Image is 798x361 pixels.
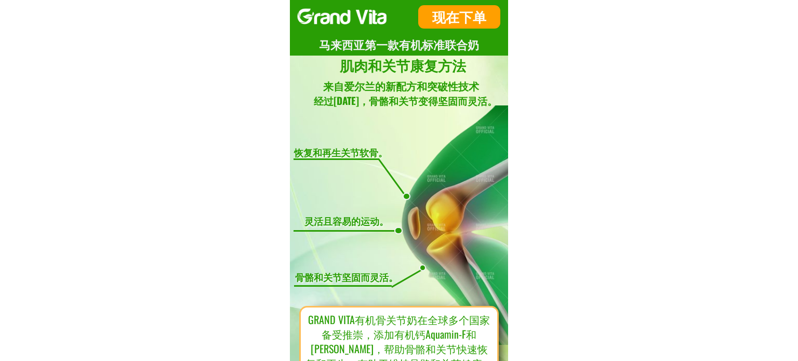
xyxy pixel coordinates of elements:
p: 马来西亚第一款有机标准联合奶 [290,34,508,56]
p: 现在下单 [417,5,502,29]
h3: 灵活且容易的运动。 [294,215,400,228]
h3: 来自爱尔兰的新配方和突破性技术 [306,78,497,93]
div: 肌肉和关节康复方法 [290,56,515,75]
h3: 恢复和再生关节软骨。 [294,146,388,159]
h3: 经过[DATE]，骨骼和关节变得坚固而灵活。 [300,93,511,108]
h3: 骨骼和关节坚固而灵活。 [294,271,399,284]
